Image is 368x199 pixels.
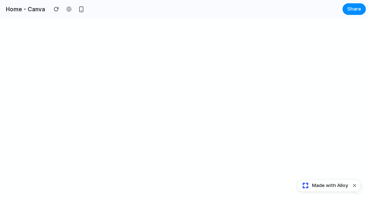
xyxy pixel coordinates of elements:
button: Share [343,3,366,15]
button: Dismiss watermark [350,181,359,190]
span: Share [347,5,361,13]
a: Made with Alloy [297,182,349,189]
span: Made with Alloy [312,182,348,189]
h2: Home - Canva [3,5,45,13]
